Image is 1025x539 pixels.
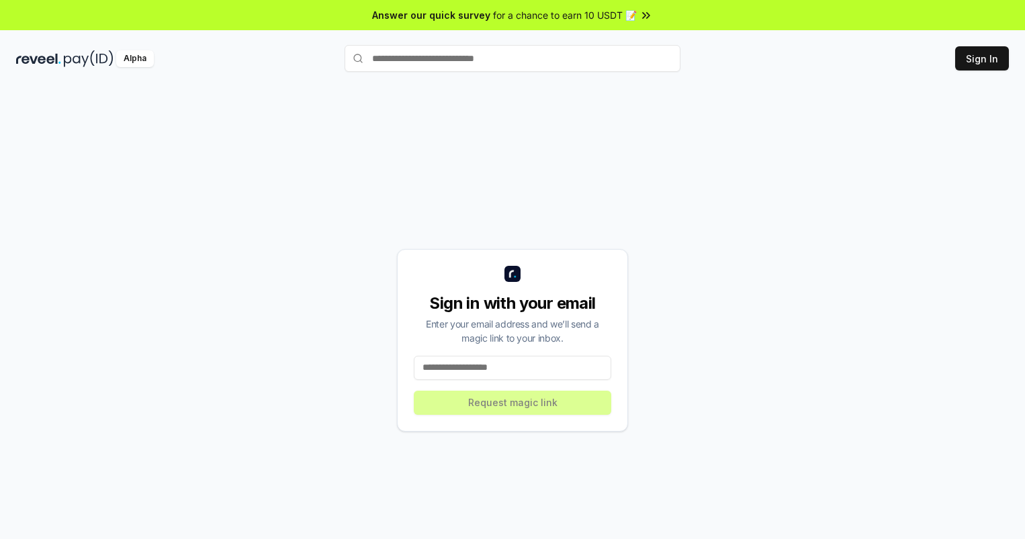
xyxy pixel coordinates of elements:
div: Alpha [116,50,154,67]
img: logo_small [504,266,521,282]
button: Sign In [955,46,1009,70]
div: Enter your email address and we’ll send a magic link to your inbox. [414,317,611,345]
span: for a chance to earn 10 USDT 📝 [493,8,637,22]
div: Sign in with your email [414,293,611,314]
img: pay_id [64,50,114,67]
img: reveel_dark [16,50,61,67]
span: Answer our quick survey [372,8,490,22]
